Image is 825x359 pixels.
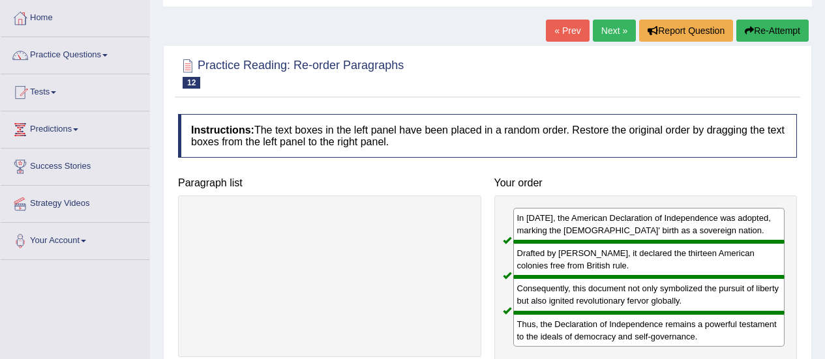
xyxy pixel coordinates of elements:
[1,149,149,181] a: Success Stories
[1,186,149,218] a: Strategy Videos
[1,111,149,144] a: Predictions
[513,208,785,242] div: In [DATE], the American Declaration of Independence was adopted, marking the [DEMOGRAPHIC_DATA]' ...
[191,124,254,136] b: Instructions:
[639,20,733,42] button: Report Question
[513,277,785,312] div: Consequently, this document not only symbolized the pursuit of liberty but also ignited revolutio...
[546,20,589,42] a: « Prev
[1,223,149,255] a: Your Account
[736,20,809,42] button: Re-Attempt
[178,114,797,158] h4: The text boxes in the left panel have been placed in a random order. Restore the original order b...
[1,37,149,70] a: Practice Questions
[593,20,636,42] a: Next »
[1,74,149,107] a: Tests
[513,242,785,277] div: Drafted by [PERSON_NAME], it declared the thirteen American colonies free from British rule.
[178,56,404,89] h2: Practice Reading: Re-order Paragraphs
[178,177,481,189] h4: Paragraph list
[494,177,798,189] h4: Your order
[513,313,785,347] div: Thus, the Declaration of Independence remains a powerful testament to the ideals of democracy and...
[183,77,200,89] span: 12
